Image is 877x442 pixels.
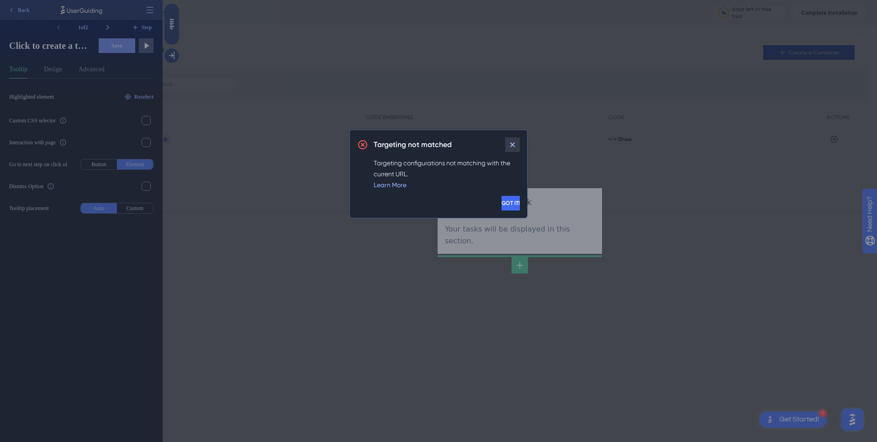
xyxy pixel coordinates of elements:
[9,161,67,168] span: Go to next step on click of
[117,203,153,213] button: Custom
[4,3,34,17] button: Back
[9,117,56,124] div: Custom CSS selector
[142,24,152,31] span: Step
[9,39,91,52] span: Click to create a taskYour tasks will be displayed in this section.
[374,139,452,150] h2: Targeting not matched
[5,5,22,22] img: launcher-image-alternative-text
[9,64,27,79] button: Tooltip
[81,203,117,213] button: Auto
[79,64,105,79] button: Advanced
[374,181,407,189] a: Learn More
[99,38,135,53] button: Save
[124,89,153,104] button: Reselect
[130,20,153,35] button: Step
[9,93,54,100] span: Highlighted element
[374,158,520,179] div: Targeting configurations not matching with the current URL.
[66,20,100,35] div: 1 of 2
[9,139,56,146] div: Interaction with page
[502,200,520,207] span: GOT IT!
[9,183,43,190] div: Dismiss Option
[9,205,49,212] span: Tooltip placement
[3,3,25,25] button: Open AI Assistant Launcher
[18,6,30,14] span: Back
[44,64,62,79] button: Design
[81,159,117,169] button: Button
[21,2,57,13] span: Need Help?
[117,159,153,169] button: Element
[111,42,122,49] span: Save
[134,93,153,100] span: Reselect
